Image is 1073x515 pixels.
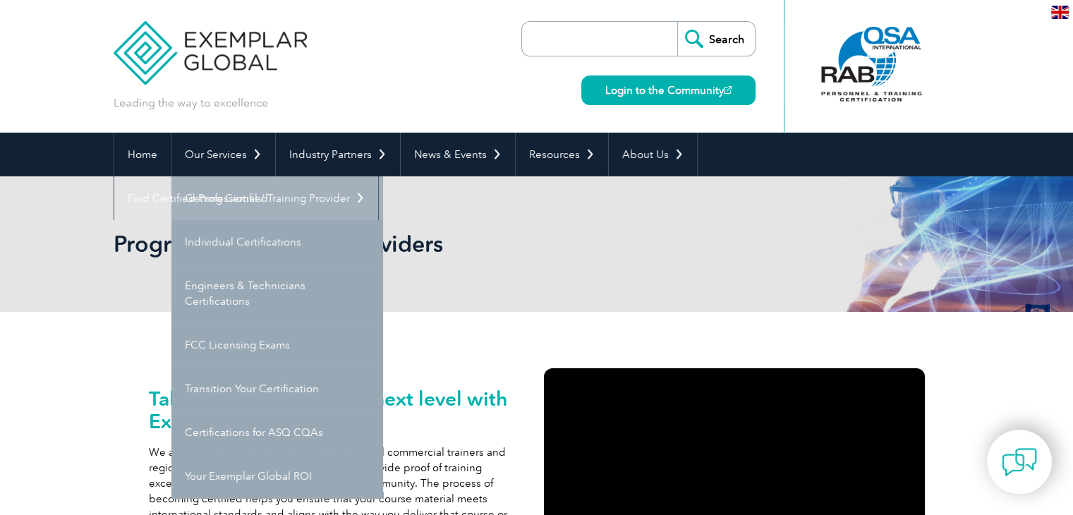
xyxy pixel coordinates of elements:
a: Our Services [171,133,275,176]
a: Login to the Community [581,75,756,105]
a: About Us [609,133,697,176]
a: Certifications for ASQ CQAs [171,411,383,454]
a: News & Events [401,133,515,176]
img: en [1051,6,1069,19]
a: Engineers & Technicians Certifications [171,264,383,323]
img: contact-chat.png [1002,444,1037,480]
a: Transition Your Certification [171,367,383,411]
a: Individual Certifications [171,220,383,264]
p: Leading the way to excellence [114,95,268,111]
a: Your Exemplar Global ROI [171,454,383,498]
a: Industry Partners [276,133,400,176]
a: Find Certified Professional / Training Provider [114,176,378,220]
a: FCC Licensing Exams [171,323,383,367]
a: Resources [516,133,608,176]
input: Search [677,22,755,56]
h2: Programs for Training Providers [114,233,706,255]
img: open_square.png [724,86,732,94]
h2: Take your courses to the next level with Exemplar Global [149,387,530,432]
a: Home [114,133,171,176]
